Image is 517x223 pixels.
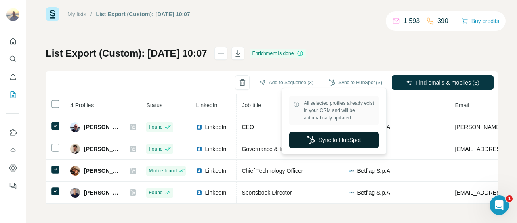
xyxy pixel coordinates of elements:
[70,122,80,132] img: Avatar
[205,167,226,175] span: LinkedIn
[70,102,94,108] span: 4 Profiles
[70,144,80,154] img: Avatar
[90,10,92,18] li: /
[462,15,499,27] button: Buy credits
[242,124,254,130] span: CEO
[96,10,190,18] div: List Export (Custom): [DATE] 10:07
[304,100,375,121] span: All selected profiles already exist in your CRM and will be automatically updated.
[149,167,177,174] span: Mobile found
[196,102,217,108] span: LinkedIn
[289,132,379,148] button: Sync to HubSpot
[149,145,162,153] span: Found
[416,79,479,87] span: Find emails & mobiles (3)
[67,11,86,17] a: My lists
[437,16,448,26] p: 390
[254,76,319,89] button: Add to Sequence (3)
[404,16,420,26] p: 1,593
[506,195,513,202] span: 1
[242,102,261,108] span: Job title
[242,168,303,174] span: Chief Technology Officer
[357,167,392,175] span: Betflag S.p.A.
[357,189,392,197] span: Betflag S.p.A.
[455,102,469,108] span: Email
[146,102,162,108] span: Status
[205,189,226,197] span: LinkedIn
[149,189,162,196] span: Found
[196,146,202,152] img: LinkedIn logo
[84,189,122,197] span: [PERSON_NAME]
[490,195,509,215] iframe: Intercom live chat
[6,125,19,140] button: Use Surfe on LinkedIn
[70,188,80,198] img: Avatar
[242,189,292,196] span: Sportsbook Director
[6,178,19,193] button: Feedback
[84,167,122,175] span: [PERSON_NAME]
[250,49,306,58] div: Enrichment is done
[6,161,19,175] button: Dashboard
[6,87,19,102] button: My lists
[149,123,162,131] span: Found
[205,123,226,131] span: LinkedIn
[214,47,227,60] button: actions
[348,168,355,174] img: company-logo
[196,168,202,174] img: LinkedIn logo
[6,8,19,21] img: Avatar
[70,166,80,176] img: Avatar
[323,76,388,89] button: Sync to HubSpot (3)
[84,145,122,153] span: [PERSON_NAME]
[6,34,19,49] button: Quick start
[205,145,226,153] span: LinkedIn
[46,47,207,60] h1: List Export (Custom): [DATE] 10:07
[6,70,19,84] button: Enrich CSV
[46,7,59,21] img: Surfe Logo
[392,75,494,90] button: Find emails & mobiles (3)
[348,189,355,196] img: company-logo
[84,123,122,131] span: [PERSON_NAME]
[196,189,202,196] img: LinkedIn logo
[196,124,202,130] img: LinkedIn logo
[6,143,19,157] button: Use Surfe API
[242,146,327,152] span: Governance & Innovation Director
[6,52,19,66] button: Search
